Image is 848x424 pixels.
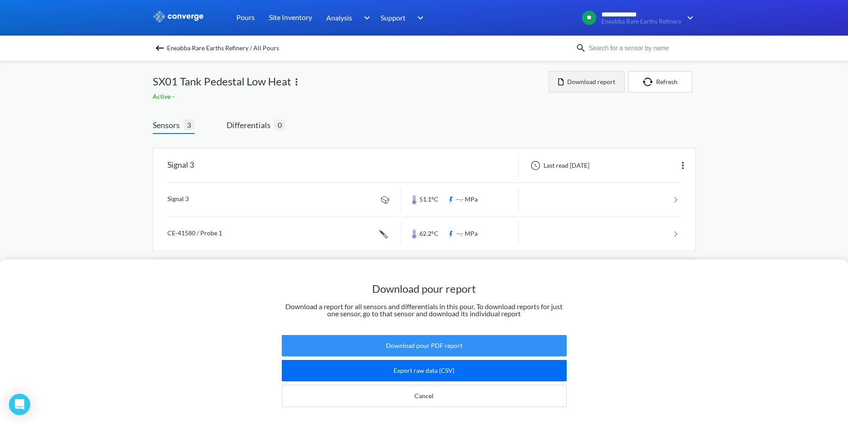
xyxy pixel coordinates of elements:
[576,43,586,53] img: icon-search.svg
[153,11,204,22] img: logo_ewhite.svg
[282,385,567,407] button: Cancel
[282,303,567,317] p: Download a report for all sensors and differentials in this pour. To download reports for just on...
[358,12,372,23] img: downArrow.svg
[282,282,567,296] h1: Download pour report
[154,43,165,53] img: backspace.svg
[381,12,406,23] span: Support
[9,394,30,415] div: Open Intercom Messenger
[167,42,279,54] span: Eneabba Rare Earths Refinery / All Pours
[282,360,567,381] button: Export raw data (CSV)
[412,12,426,23] img: downArrow.svg
[282,335,567,356] button: Download pour PDF report
[682,12,696,23] img: downArrow.svg
[326,12,352,23] span: Analysis
[586,43,694,53] input: Search for a sensor by name
[601,18,682,25] span: Eneabba Rare Earths Refinery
